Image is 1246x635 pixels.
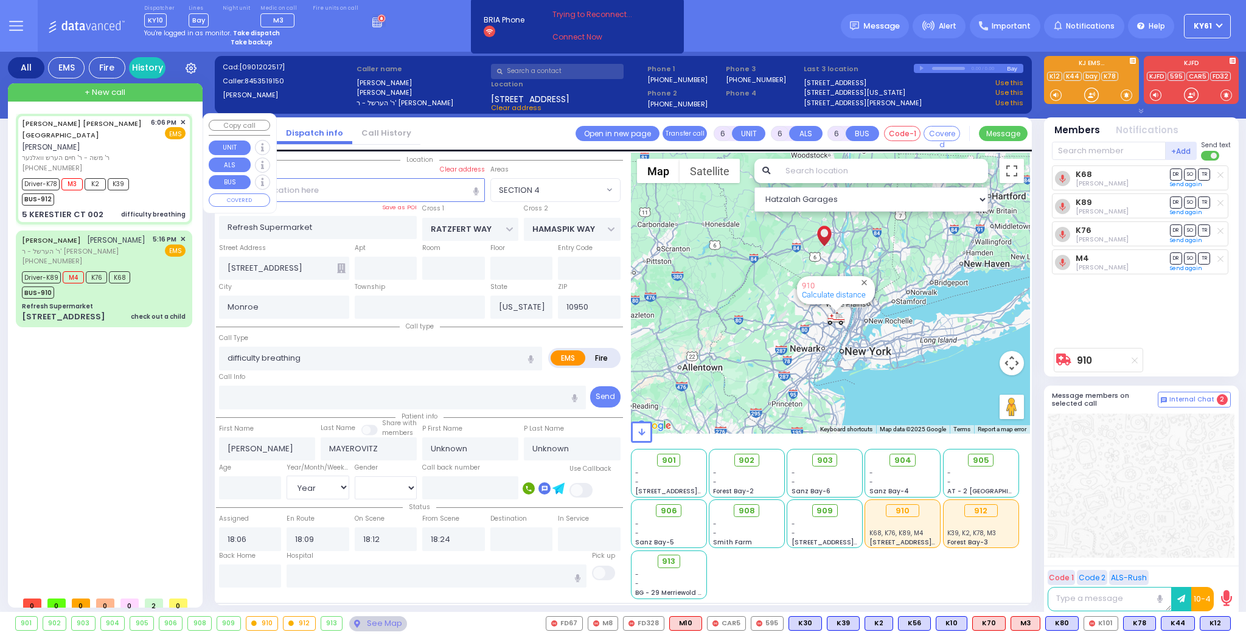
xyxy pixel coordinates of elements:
[1044,60,1139,69] label: KJ EMS...
[558,282,567,292] label: ZIP
[1144,60,1239,69] label: KJFD
[863,20,900,32] span: Message
[788,616,822,631] div: K30
[422,204,444,213] label: Cross 1
[558,514,589,524] label: In Service
[48,18,129,33] img: Logo
[792,487,830,496] span: Sanz Bay-6
[422,243,440,253] label: Room
[223,62,353,72] label: Cad:
[1186,72,1209,81] a: CAR5
[239,62,285,72] span: [0901202517]
[490,514,527,524] label: Destination
[1052,142,1166,160] input: Search member
[287,564,586,588] input: Search hospital
[726,75,786,84] label: [PHONE_NUMBER]
[1184,224,1196,236] span: SO
[165,127,186,139] span: EMS
[219,551,256,561] label: Back Home
[209,158,251,172] button: ALS
[490,178,621,201] span: SECTION 4
[846,126,879,141] button: BUS
[144,5,175,12] label: Dispatcher
[524,204,548,213] label: Cross 2
[120,599,139,608] span: 0
[593,620,599,626] img: red-radio-icon.svg
[395,412,444,421] span: Patient info
[1077,356,1092,365] a: 910
[1170,168,1182,180] span: DR
[973,454,989,467] span: 905
[662,555,675,567] span: 913
[188,617,211,630] div: 908
[792,519,795,529] span: -
[1170,196,1182,208] span: DR
[1063,72,1082,81] a: K44
[22,271,61,283] span: Driver-K89
[357,88,487,98] label: [PERSON_NAME]
[634,418,674,434] a: Open this area in Google Maps (opens a new window)
[219,514,249,524] label: Assigned
[219,178,485,201] input: Search location here
[869,477,873,487] span: -
[22,302,93,311] div: Refresh Supermarket
[635,487,750,496] span: [STREET_ADDRESS][PERSON_NAME]
[1201,150,1220,162] label: Turn off text
[647,99,708,108] label: [PHONE_NUMBER]
[130,617,153,630] div: 905
[663,126,707,141] button: Transfer call
[964,504,998,518] div: 912
[22,256,82,266] span: [PHONE_NUMBER]
[8,57,44,78] div: All
[1184,196,1196,208] span: SO
[936,616,967,631] div: K10
[816,505,833,517] span: 909
[1052,392,1158,408] h5: Message members on selected call
[337,263,346,273] span: Other building occupants
[1076,254,1089,263] a: M4
[260,5,299,12] label: Medic on call
[491,64,624,79] input: Search a contact
[382,418,417,428] small: Share with
[121,210,186,219] div: difficulty breathing
[827,616,860,631] div: BLS
[804,64,914,74] label: Last 3 location
[219,333,248,343] label: Call Type
[1198,168,1210,180] span: TR
[151,118,176,127] span: 6:06 PM
[22,142,80,152] span: [PERSON_NAME]
[551,620,557,626] img: red-radio-icon.svg
[979,126,1028,141] button: Message
[590,386,621,408] button: Send
[1076,198,1092,207] a: K89
[355,463,378,473] label: Gender
[804,78,866,88] a: [STREET_ADDRESS]
[707,616,746,631] div: CAR5
[1076,170,1092,179] a: K68
[246,617,278,630] div: 910
[936,616,967,631] div: BLS
[169,599,187,608] span: 0
[827,616,860,631] div: K39
[287,463,349,473] div: Year/Month/Week/Day
[85,86,125,99] span: + New call
[732,126,765,141] button: UNIT
[778,159,988,183] input: Search location
[22,119,142,141] a: [PERSON_NAME] [PERSON_NAME][GEOGRAPHIC_DATA]
[382,428,413,437] span: members
[490,165,509,175] label: Areas
[321,423,355,433] label: Last Name
[886,504,919,518] div: 910
[144,29,231,38] span: You're logged in as monitor.
[552,9,649,20] span: Trying to Reconnect...
[637,159,680,183] button: Show street map
[85,178,106,190] span: K2
[972,616,1006,631] div: ALS
[357,64,487,74] label: Caller name
[713,519,717,529] span: -
[1000,159,1024,183] button: Toggle fullscreen view
[635,588,703,597] span: BG - 29 Merriewold S.
[108,178,129,190] span: K39
[1000,351,1024,375] button: Map camera controls
[850,21,859,30] img: message.svg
